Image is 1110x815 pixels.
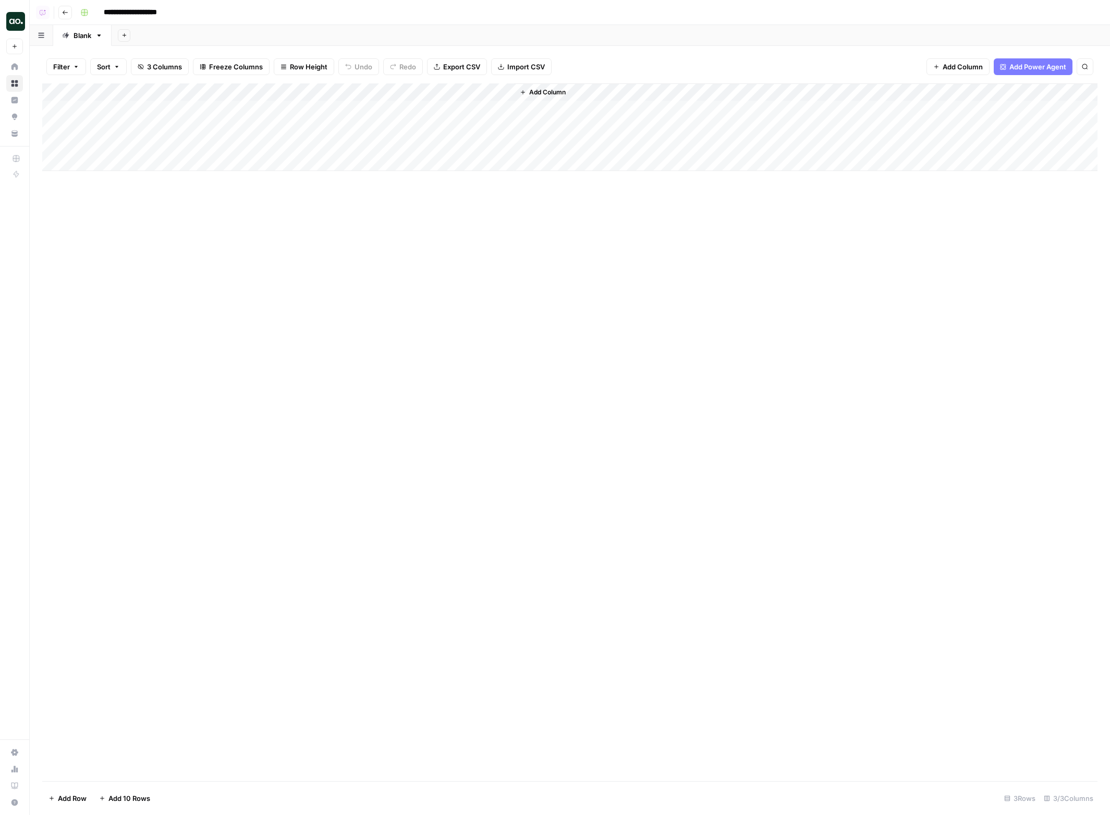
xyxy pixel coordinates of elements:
button: Filter [46,58,86,75]
button: Add Power Agent [994,58,1072,75]
img: [AutoSave] AirOps Logo [6,12,25,31]
a: Usage [6,761,23,777]
button: Row Height [274,58,334,75]
span: Add Column [529,88,566,97]
button: Import CSV [491,58,552,75]
a: Home [6,58,23,75]
button: Export CSV [427,58,487,75]
a: Insights [6,92,23,108]
button: 3 Columns [131,58,189,75]
span: Filter [53,62,70,72]
button: Help + Support [6,794,23,811]
span: Add Column [943,62,983,72]
a: Blank [53,25,112,46]
button: Add Row [42,790,93,807]
div: 3 Rows [1000,790,1040,807]
span: Sort [97,62,111,72]
div: 3/3 Columns [1040,790,1097,807]
button: Add Column [926,58,990,75]
span: Redo [399,62,416,72]
span: Undo [355,62,372,72]
button: Add Column [516,86,570,99]
button: Freeze Columns [193,58,270,75]
a: Learning Hub [6,777,23,794]
span: 3 Columns [147,62,182,72]
span: Add Power Agent [1009,62,1066,72]
span: Import CSV [507,62,545,72]
span: Add 10 Rows [108,793,150,804]
a: Your Data [6,125,23,142]
button: Add 10 Rows [93,790,156,807]
span: Add Row [58,793,87,804]
a: Settings [6,744,23,761]
div: Blank [74,30,91,41]
a: Opportunities [6,108,23,125]
span: Export CSV [443,62,480,72]
button: Workspace: [AutoSave] AirOps [6,8,23,34]
button: Undo [338,58,379,75]
a: Browse [6,75,23,92]
span: Row Height [290,62,327,72]
button: Redo [383,58,423,75]
span: Freeze Columns [209,62,263,72]
button: Sort [90,58,127,75]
